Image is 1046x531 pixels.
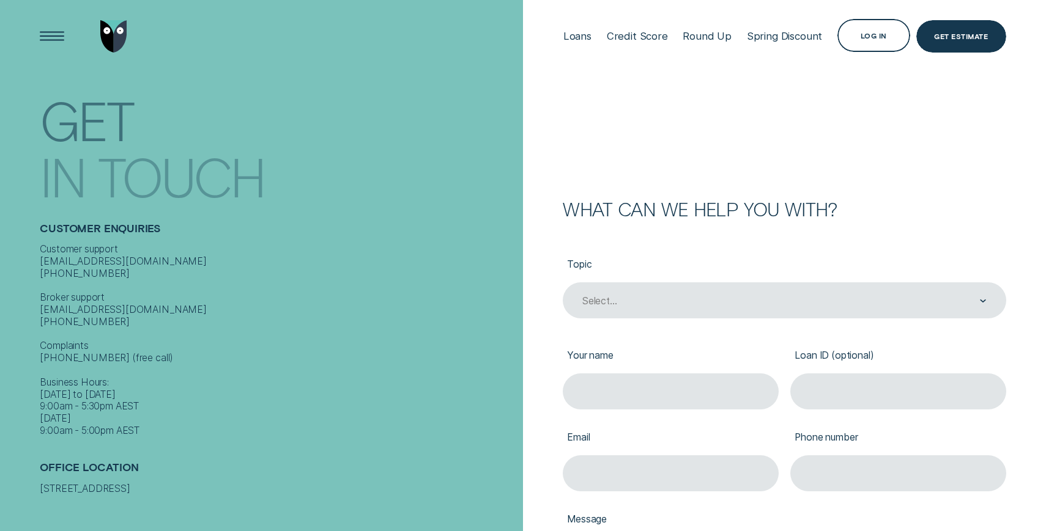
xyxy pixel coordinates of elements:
label: Phone number [790,422,1006,455]
h2: Customer Enquiries [40,222,517,243]
img: Wisr [100,20,128,53]
label: Your name [563,340,778,373]
div: Round Up [683,30,732,42]
div: In [40,151,85,202]
h2: What can we help you with? [563,200,1006,218]
div: Select... [582,295,617,307]
label: Email [563,422,778,455]
h2: Office Location [40,461,517,482]
div: Spring Discount [747,30,822,42]
div: Touch [98,151,264,202]
div: Credit Score [607,30,668,42]
button: Log in [837,19,910,51]
a: Get Estimate [916,20,1006,53]
h1: Get In Touch [40,84,517,186]
label: Loan ID (optional) [790,340,1006,373]
label: Topic [563,249,1006,282]
div: Customer support [EMAIL_ADDRESS][DOMAIN_NAME] [PHONE_NUMBER] Broker support [EMAIL_ADDRESS][DOMAI... [40,243,517,437]
div: Get [40,95,133,145]
div: [STREET_ADDRESS] [40,483,517,495]
button: Open Menu [35,20,68,53]
div: Loans [563,30,592,42]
